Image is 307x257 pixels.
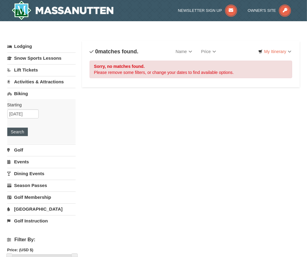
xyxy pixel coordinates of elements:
[7,168,76,179] a: Dining Events
[7,203,76,215] a: [GEOGRAPHIC_DATA]
[7,76,76,87] a: Activities & Attractions
[171,45,197,58] a: Name
[178,8,237,13] a: Newsletter Sign Up
[90,48,139,55] h4: matches found.
[90,61,292,78] div: Please remove some filters, or change your dates to find available options.
[94,64,145,69] strong: Sorry, no matches found.
[7,41,76,52] a: Lodging
[7,144,76,155] a: Golf
[7,102,71,108] label: Starting
[7,248,34,252] strong: Price: (USD $)
[248,8,291,13] a: Owner's Site
[7,128,28,136] button: Search
[7,156,76,167] a: Events
[197,45,220,58] a: Price
[7,215,76,226] a: Golf Instruction
[178,8,222,13] span: Newsletter Sign Up
[254,47,295,56] a: My Itinerary
[248,8,276,13] span: Owner's Site
[7,52,76,64] a: Snow Sports Lessons
[7,192,76,203] a: Golf Membership
[11,1,114,20] img: Massanutten Resort Logo
[11,1,114,20] a: Massanutten Resort
[7,88,76,99] a: Biking
[7,237,76,242] h4: Filter By:
[95,48,98,55] span: 0
[7,180,76,191] a: Season Passes
[7,64,76,75] a: Lift Tickets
